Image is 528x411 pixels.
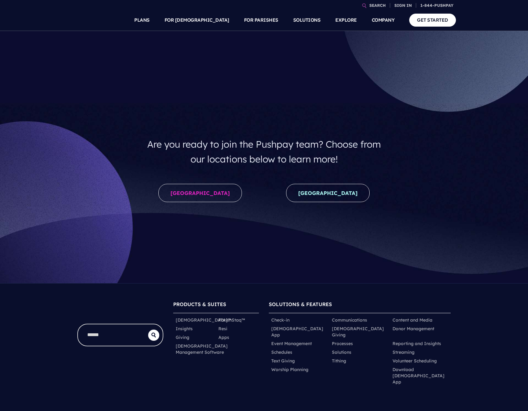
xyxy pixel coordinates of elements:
a: Donor Management [393,326,434,332]
a: Streaming [393,349,414,355]
a: Resi [218,326,227,332]
a: [DEMOGRAPHIC_DATA] App [271,326,327,338]
a: Text Giving [271,358,295,364]
a: [DEMOGRAPHIC_DATA]™ [176,317,231,323]
a: Apps [218,334,229,340]
a: Reporting and Insights [393,340,441,347]
a: SOLUTIONS [293,9,321,31]
a: Insights [176,326,193,332]
a: Check-in [271,317,290,323]
a: PLANS [134,9,150,31]
a: FOR PARISHES [244,9,278,31]
a: GET STARTED [409,14,456,26]
a: Tithing [332,358,346,364]
h6: SOLUTIONS & FEATURES [269,298,451,313]
a: [DEMOGRAPHIC_DATA] Management Software [176,343,228,355]
a: ParishStaq™ [218,317,245,323]
a: COMPANY [372,9,395,31]
h6: PRODUCTS & SUITES [173,298,259,313]
a: Communications [332,317,367,323]
a: FOR [DEMOGRAPHIC_DATA] [165,9,229,31]
a: Giving [176,334,189,340]
a: Content and Media [393,317,432,323]
a: EXPLORE [335,9,357,31]
h4: Are you ready to join the Pushpay team? Choose from our locations below to learn more! [141,134,387,169]
a: [GEOGRAPHIC_DATA] [158,184,242,202]
a: Volunteer Scheduling [393,358,437,364]
a: [DEMOGRAPHIC_DATA] Giving [332,326,388,338]
a: Processes [332,340,353,347]
a: Solutions [332,349,351,355]
a: [GEOGRAPHIC_DATA] [286,184,370,202]
a: Schedules [271,349,292,355]
a: Worship Planning [271,366,308,373]
a: Event Management [271,340,312,347]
